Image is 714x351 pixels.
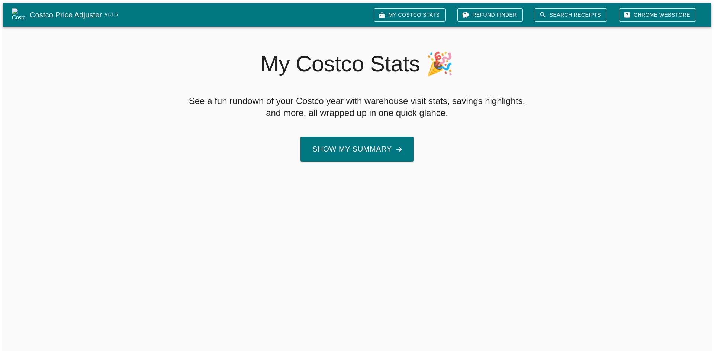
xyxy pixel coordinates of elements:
[12,8,25,22] img: Costco Price Adjuster
[181,95,533,119] h5: See a fun rundown of your Costco year with warehouse visit stats, savings highlights, and more, a...
[374,8,446,22] a: My Costco Stats
[105,11,118,19] span: v 1.1.5
[457,8,523,22] a: Refund Finder
[300,137,413,162] button: Show My Summary
[535,8,607,22] a: Search Receipts
[619,8,696,22] a: Chrome Webstore
[30,9,368,21] a: Costco Price Adjuster v1.1.5
[181,51,533,77] h2: My Costco Stats 🎉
